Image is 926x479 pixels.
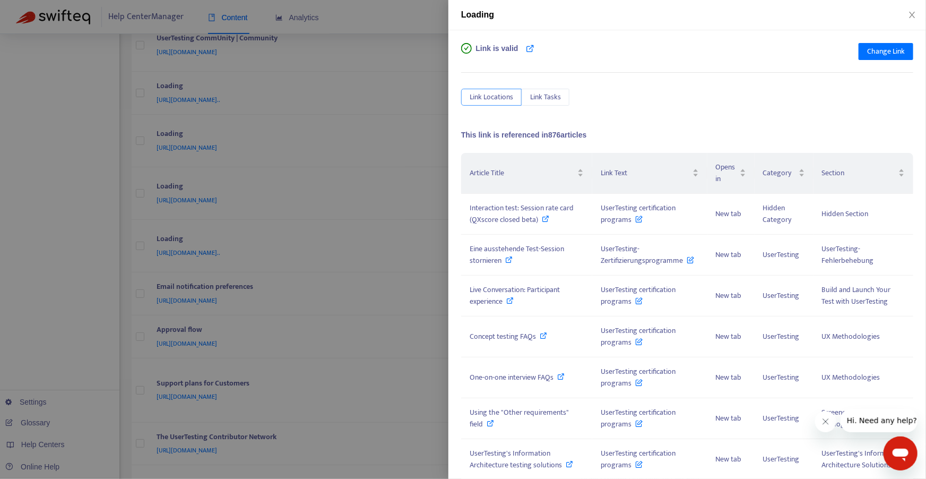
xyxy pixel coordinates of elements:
span: Hidden Section [822,208,869,220]
th: Opens in [707,153,755,194]
button: Close [905,10,920,20]
span: New tab [716,412,742,424]
iframe: Message from company [841,409,918,432]
span: Live Conversation: Participant experience [470,284,560,307]
span: New tab [716,289,742,302]
span: One-on-one interview FAQs [470,371,553,383]
span: Section [822,167,896,179]
iframe: Button to launch messaging window [884,437,918,471]
span: close [908,11,916,19]
th: Article Title [461,153,592,194]
span: Screeners and Demographic Filters [822,406,885,430]
span: Category [763,167,797,179]
span: UserTesting certification programs [601,324,676,348]
span: UserTesting [763,453,800,465]
span: Build and Launch Your Test with UserTesting [822,284,891,307]
button: Link Locations [461,89,522,106]
th: Section [814,153,913,194]
span: Using the "Other requirements" field [470,406,569,430]
span: Interaction test: Session rate card (QXscore closed beta) [470,202,574,226]
th: Category [755,153,814,194]
span: UX Methodologies [822,330,880,343]
iframe: Close message [815,411,836,432]
span: UserTesting [763,249,800,261]
span: Article Title [470,167,575,179]
span: Eine ausstehende Test-Session stornieren [470,243,564,267]
span: UserTesting's Information Architecture testing solutions [470,447,562,471]
span: Link Text [601,167,690,179]
span: Link Locations [470,91,513,103]
span: UserTesting certification programs [601,284,676,307]
span: UserTesting's Information Architecture Solutions [822,447,903,471]
button: Link Tasks [522,89,569,106]
span: Link Tasks [530,91,561,103]
span: UserTesting certification programs [601,202,676,226]
span: Link is valid [476,43,518,64]
span: New tab [716,249,742,261]
button: Change Link [859,43,913,60]
span: UserTesting [763,289,800,302]
span: UserTesting [763,330,800,343]
span: Loading [461,10,494,19]
span: UserTesting [763,371,800,383]
span: check-circle [461,43,472,54]
th: Link Text [592,153,707,194]
span: UserTesting certification programs [601,406,676,430]
span: UserTesting certification programs [601,447,676,471]
span: UserTesting [763,412,800,424]
span: UX Methodologies [822,371,880,383]
span: Concept testing FAQs [470,330,536,343]
span: UserTesting-Zertifizierungsprogramme [601,243,694,267]
span: New tab [716,330,742,343]
span: This link is referenced in 876 articles [461,131,587,139]
span: New tab [716,208,742,220]
span: New tab [716,371,742,383]
span: Change Link [867,46,905,57]
span: Opens in [716,161,738,185]
span: New tab [716,453,742,465]
span: Hidden Category [763,202,792,226]
span: UserTesting certification programs [601,365,676,389]
span: UserTesting-Fehlerbehebung [822,243,874,267]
